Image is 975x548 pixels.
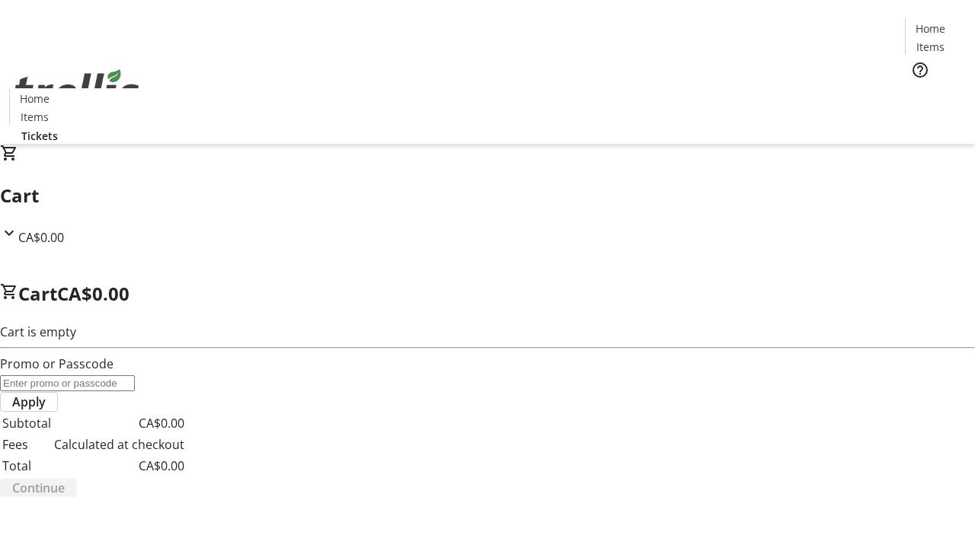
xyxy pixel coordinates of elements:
[53,456,185,476] td: CA$0.00
[20,91,50,107] span: Home
[905,55,935,85] button: Help
[53,413,185,433] td: CA$0.00
[2,413,52,433] td: Subtotal
[10,109,59,125] a: Items
[917,88,954,104] span: Tickets
[10,91,59,107] a: Home
[18,229,64,246] span: CA$0.00
[53,435,185,454] td: Calculated at checkout
[905,88,966,104] a: Tickets
[12,393,46,411] span: Apply
[2,435,52,454] td: Fees
[57,281,129,306] span: CA$0.00
[9,53,145,129] img: Orient E2E Organization nSBodVTfVw's Logo
[906,39,954,55] a: Items
[916,21,945,37] span: Home
[21,109,49,125] span: Items
[9,128,70,144] a: Tickets
[21,128,58,144] span: Tickets
[2,456,52,476] td: Total
[916,39,945,55] span: Items
[906,21,954,37] a: Home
